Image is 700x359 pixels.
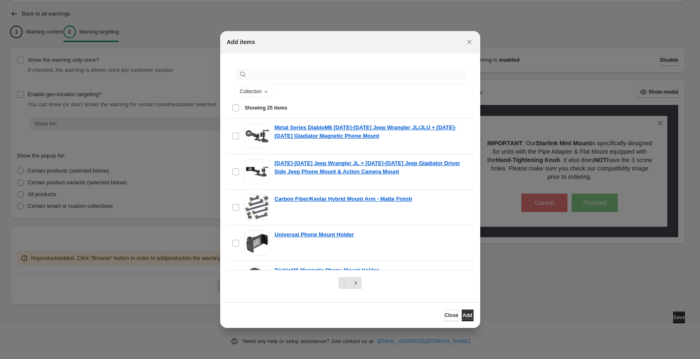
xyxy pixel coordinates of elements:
a: Metal Series DiabloM6 [DATE]-[DATE] Jeep Wrangler JL/JLU + [DATE]-[DATE] Gladiator Magnetic Phone... [275,123,468,140]
h2: Add items [227,38,255,46]
a: Carbon Fiber/Kevlar Hybrid Mount Arm - Matte Finish [275,195,412,203]
span: Showing 25 items [245,105,287,111]
button: Close [445,309,458,321]
button: Next [350,277,362,289]
span: Collection [240,88,262,95]
button: Collection [236,87,272,96]
img: Carbon Fiber/Kevlar Hybrid Mount Arm - Matte Finish [245,195,270,220]
a: [DATE]-[DATE] Jeep Wrangler JL + [DATE]-[DATE] Jeep Gladiator Driver Side Jeep Phone Mount & Acti... [275,159,468,176]
span: Close [445,312,458,319]
nav: Pagination [338,277,362,289]
span: Add [463,312,472,319]
img: Universal Phone Mount Holder [245,231,270,256]
a: DiabloM6 Magnetic Phone Mount Holder [275,266,379,275]
a: Universal Phone Mount Holder [275,231,354,239]
img: Metal Series DiabloM6 2018-2023 Jeep Wrangler JL/JLU + 2020-2023 Gladiator Magnetic Phone Mount [245,123,270,149]
img: 2018-2023 Jeep Wrangler JL + 2020-2023 Jeep Gladiator Driver Side Jeep Phone Mount & Action Camer... [245,159,270,184]
img: DiabloM6 Magnetic Phone Mount Holder [245,266,270,291]
button: Close [463,36,475,48]
button: Add [462,309,474,321]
